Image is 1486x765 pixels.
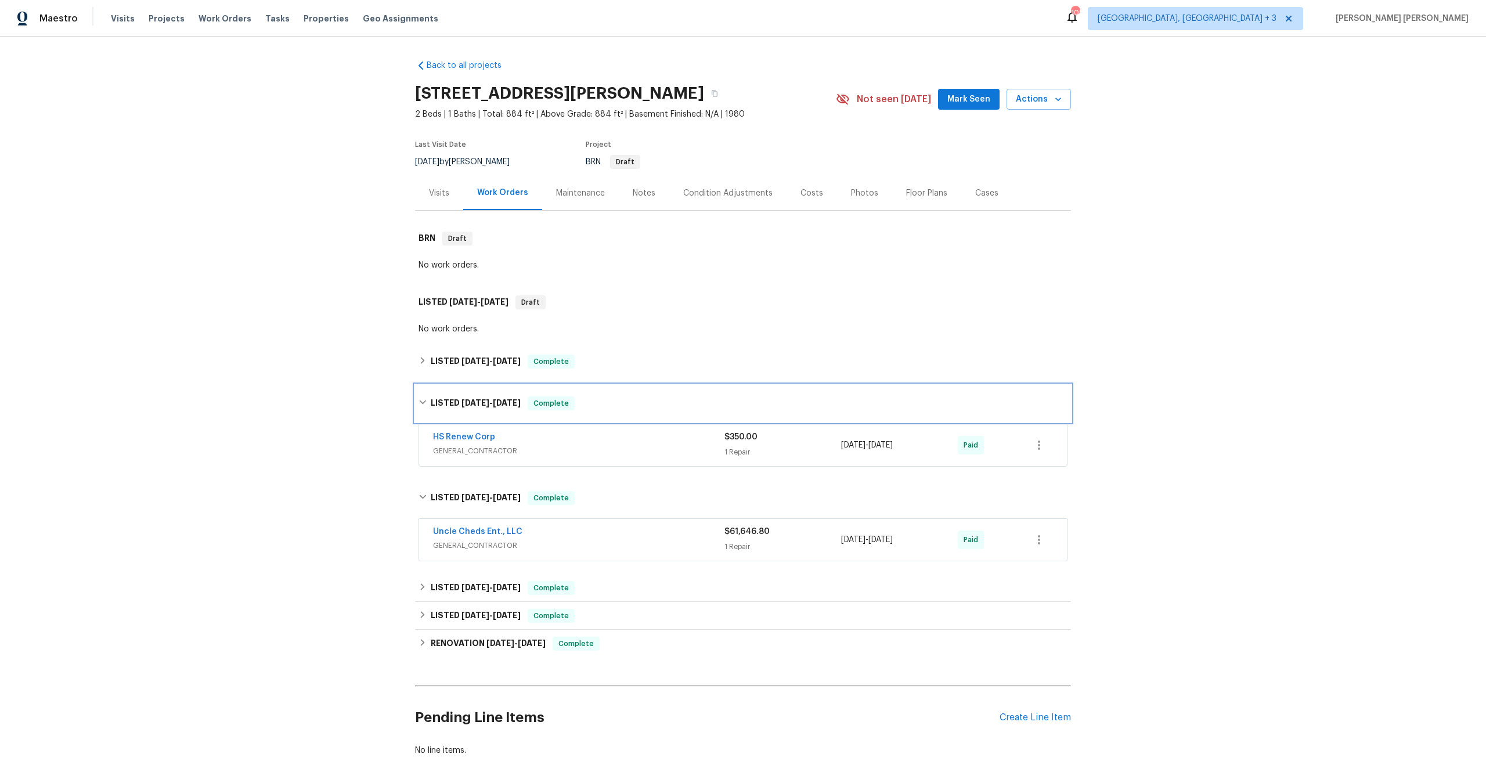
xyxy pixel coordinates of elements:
span: [DATE] [841,536,865,544]
span: Complete [529,356,574,367]
div: Floor Plans [906,187,947,199]
h6: LISTED [431,396,521,410]
span: - [486,639,546,647]
span: [DATE] [493,611,521,619]
h6: LISTED [431,609,521,623]
div: Work Orders [477,187,528,199]
a: Back to all projects [415,60,526,71]
h6: BRN [419,232,435,246]
span: Geo Assignments [363,13,438,24]
div: Condition Adjustments [683,187,773,199]
div: 108 [1071,7,1079,19]
span: [GEOGRAPHIC_DATA], [GEOGRAPHIC_DATA] + 3 [1098,13,1276,24]
span: [DATE] [415,158,439,166]
div: No work orders. [419,323,1067,335]
h6: LISTED [419,295,508,309]
span: [DATE] [461,611,489,619]
button: Mark Seen [938,89,1000,110]
span: - [461,583,521,591]
span: $350.00 [724,433,758,441]
span: - [461,493,521,501]
span: [PERSON_NAME] [PERSON_NAME] [1331,13,1469,24]
div: LISTED [DATE]-[DATE]Draft [415,284,1071,321]
span: [DATE] [449,298,477,306]
div: Cases [975,187,998,199]
span: - [841,534,893,546]
span: - [461,399,521,407]
span: $61,646.80 [724,528,770,536]
div: No work orders. [419,259,1067,271]
div: LISTED [DATE]-[DATE]Complete [415,348,1071,376]
span: [DATE] [461,493,489,501]
span: [DATE] [841,441,865,449]
span: [DATE] [518,639,546,647]
span: Draft [611,158,639,165]
span: 2 Beds | 1 Baths | Total: 884 ft² | Above Grade: 884 ft² | Basement Finished: N/A | 1980 [415,109,836,120]
span: Complete [529,492,574,504]
div: Create Line Item [1000,712,1071,723]
span: Projects [149,13,185,24]
span: Complete [529,582,574,594]
div: 1 Repair [724,446,841,458]
h6: RENOVATION [431,637,546,651]
div: LISTED [DATE]-[DATE]Complete [415,602,1071,630]
a: HS Renew Corp [433,433,495,441]
span: Paid [964,439,983,451]
div: LISTED [DATE]-[DATE]Complete [415,385,1071,422]
span: - [461,611,521,619]
div: BRN Draft [415,220,1071,257]
a: Uncle Cheds Ent., LLC [433,528,522,536]
span: Draft [443,233,471,244]
span: Complete [529,610,574,622]
h2: Pending Line Items [415,691,1000,745]
span: [DATE] [461,357,489,365]
div: LISTED [DATE]-[DATE]Complete [415,574,1071,602]
span: Last Visit Date [415,141,466,148]
span: BRN [586,158,640,166]
div: No line items. [415,745,1071,756]
div: LISTED [DATE]-[DATE]Complete [415,479,1071,517]
span: [DATE] [493,399,521,407]
button: Actions [1007,89,1071,110]
span: - [461,357,521,365]
span: Draft [517,297,544,308]
span: Project [586,141,611,148]
span: Complete [529,398,574,409]
div: RENOVATION [DATE]-[DATE]Complete [415,630,1071,658]
span: [DATE] [493,493,521,501]
div: Visits [429,187,449,199]
span: [DATE] [868,536,893,544]
div: Notes [633,187,655,199]
span: - [841,439,893,451]
span: Visits [111,13,135,24]
h6: LISTED [431,355,521,369]
button: Copy Address [704,83,725,104]
div: Photos [851,187,878,199]
div: by [PERSON_NAME] [415,155,524,169]
span: [DATE] [493,583,521,591]
span: [DATE] [481,298,508,306]
div: Maintenance [556,187,605,199]
span: [DATE] [461,583,489,591]
span: Maestro [39,13,78,24]
span: Not seen [DATE] [857,93,931,105]
span: Paid [964,534,983,546]
h6: LISTED [431,581,521,595]
span: [DATE] [461,399,489,407]
span: GENERAL_CONTRACTOR [433,445,724,457]
span: Tasks [265,15,290,23]
div: Costs [800,187,823,199]
span: [DATE] [493,357,521,365]
span: Mark Seen [947,92,990,107]
span: Actions [1016,92,1062,107]
h2: [STREET_ADDRESS][PERSON_NAME] [415,88,704,99]
span: - [449,298,508,306]
h6: LISTED [431,491,521,505]
span: Work Orders [199,13,251,24]
span: GENERAL_CONTRACTOR [433,540,724,551]
span: Properties [304,13,349,24]
span: Complete [554,638,598,649]
span: [DATE] [868,441,893,449]
span: [DATE] [486,639,514,647]
div: 1 Repair [724,541,841,553]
